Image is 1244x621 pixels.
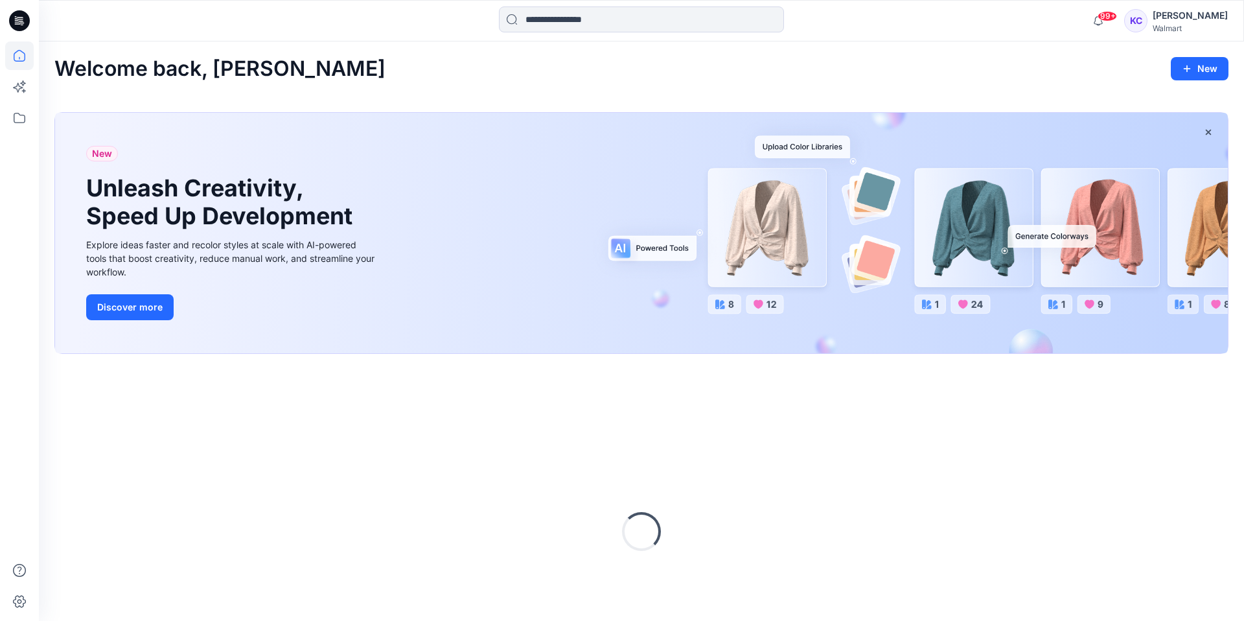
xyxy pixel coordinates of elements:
[1098,11,1117,21] span: 99+
[1171,57,1228,80] button: New
[86,238,378,279] div: Explore ideas faster and recolor styles at scale with AI-powered tools that boost creativity, red...
[86,294,174,320] button: Discover more
[1124,9,1147,32] div: KC
[54,57,386,81] h2: Welcome back, [PERSON_NAME]
[86,294,378,320] a: Discover more
[86,174,358,230] h1: Unleash Creativity, Speed Up Development
[1153,8,1228,23] div: [PERSON_NAME]
[1153,23,1228,33] div: Walmart
[92,146,112,161] span: New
